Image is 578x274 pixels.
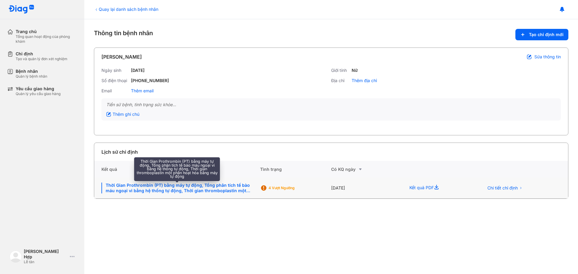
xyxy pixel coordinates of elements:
div: Địa chỉ [331,78,349,83]
div: Yêu cầu giao hàng [16,86,61,91]
span: Tạo chỉ định mới [529,32,564,37]
div: [PERSON_NAME] [101,53,142,60]
div: Lễ tân [24,260,67,264]
button: Tạo chỉ định mới [515,29,568,40]
div: [PERSON_NAME] Hợp [24,249,67,260]
div: Tiền sử bệnh, tình trạng sức khỏe... [106,102,556,107]
div: Thêm email [131,88,154,94]
div: Tổng quan hoạt động của phòng khám [16,34,77,44]
div: Ngày sinh [101,68,129,73]
div: Nữ [352,68,358,73]
div: Thông tin bệnh nhân [94,29,568,40]
div: [DATE] [331,178,402,199]
span: Sửa thông tin [534,54,561,60]
div: Kết quả [94,161,260,178]
div: Có KQ ngày [331,166,402,173]
div: Email [101,88,129,94]
div: Thêm địa chỉ [352,78,377,83]
img: logo [10,251,22,263]
div: Kết quả PDF [402,178,476,199]
div: Quản lý bệnh nhân [16,74,47,79]
button: Chi tiết chỉ định [484,183,526,192]
div: [DATE] [131,68,144,73]
div: Tình trạng [260,161,331,178]
div: Bệnh nhân [16,69,47,74]
div: Thời Gian Prothrombin (PT) bằng máy tự động, Tổng phân tích tế bào máu ngoại vi bằng hệ thống tự ... [101,183,253,193]
div: Tạo và quản lý đơn xét nghiệm [16,57,67,61]
img: logo [8,5,34,14]
div: Quay lại danh sách bệnh nhân [94,6,158,12]
div: Trang chủ [16,29,77,34]
div: Lịch sử chỉ định [101,148,138,155]
div: 4 Vượt ngưỡng [269,186,317,190]
span: Chi tiết chỉ định [487,185,518,191]
div: Số điện thoại [101,78,129,83]
div: Chỉ định [16,51,67,57]
div: Giới tính [331,68,349,73]
div: [PHONE_NUMBER] [131,78,169,83]
div: Quản lý yêu cầu giao hàng [16,91,61,96]
div: Thêm ghi chú [106,112,139,117]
